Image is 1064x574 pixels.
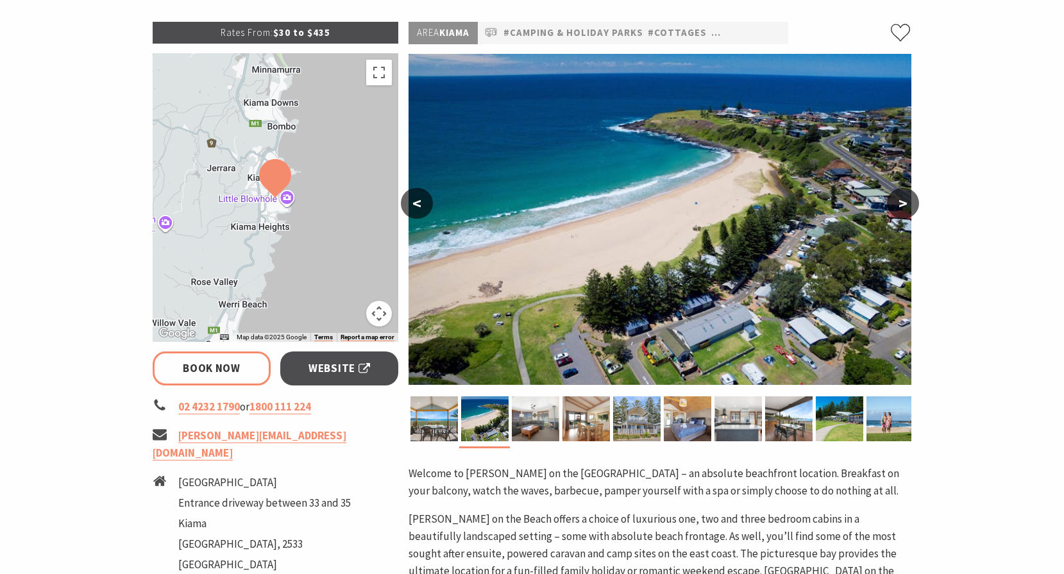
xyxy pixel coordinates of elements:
a: 02 4232 1790 [178,400,240,414]
li: [GEOGRAPHIC_DATA] [178,474,351,491]
li: [GEOGRAPHIC_DATA], 2533 [178,536,351,553]
a: [PERSON_NAME][EMAIL_ADDRESS][DOMAIN_NAME] [153,428,346,460]
img: Kendalls Beach [866,396,914,441]
a: Website [280,351,399,385]
span: Rates From: [221,26,273,38]
span: Website [308,360,370,377]
button: Toggle fullscreen view [366,60,392,85]
span: Map data ©2025 Google [237,333,307,341]
p: Welcome to [PERSON_NAME] on the [GEOGRAPHIC_DATA] – an absolute beachfront location. Breakfast on... [409,465,911,500]
a: Terms (opens in new tab) [314,333,333,341]
img: Google [156,325,198,342]
img: Aerial view of Kendalls on the Beach Holiday Park [461,396,509,441]
p: Kiama [409,22,478,44]
li: Kiama [178,515,351,532]
a: Open this area in Google Maps (opens a new window) [156,325,198,342]
a: #Cottages [648,25,707,41]
img: Enjoy the beachfront view in Cabin 12 [765,396,813,441]
p: $30 to $435 [153,22,399,44]
a: #Pet Friendly [711,25,786,41]
a: Book Now [153,351,271,385]
img: Full size kitchen in Cabin 12 [714,396,762,441]
img: Lounge room in Cabin 12 [512,396,559,441]
li: [GEOGRAPHIC_DATA] [178,556,351,573]
img: Kendalls on the Beach Holiday Park [562,396,610,441]
span: Area [417,26,439,38]
img: Kendalls on the Beach Holiday Park [613,396,661,441]
button: > [887,188,919,219]
a: 1800 111 224 [249,400,311,414]
img: Beachfront cabins at Kendalls on the Beach Holiday Park [816,396,863,441]
button: Keyboard shortcuts [220,333,229,342]
a: Report a map error [341,333,394,341]
li: Entrance driveway between 33 and 35 [178,494,351,512]
li: or [153,398,399,416]
button: Map camera controls [366,301,392,326]
img: Kendalls on the Beach Holiday Park [664,396,711,441]
button: < [401,188,433,219]
img: Aerial view of Kendalls on the Beach Holiday Park [409,54,911,385]
img: Kendalls on the Beach Holiday Park [410,396,458,441]
a: #Camping & Holiday Parks [503,25,643,41]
